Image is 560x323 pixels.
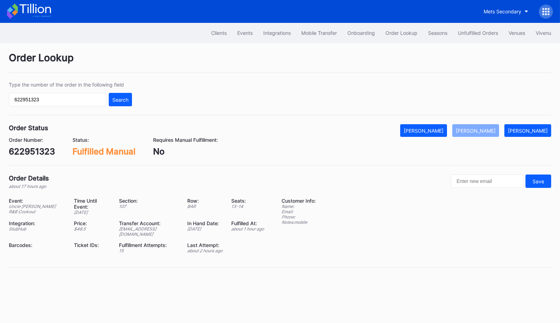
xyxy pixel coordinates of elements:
[9,93,107,106] input: GT59662
[456,128,496,134] div: [PERSON_NAME]
[73,137,136,143] div: Status:
[385,30,417,36] div: Order Lookup
[119,220,178,226] div: Transfer Account:
[282,220,316,225] div: Notes: mobile
[231,204,264,209] div: 13 - 14
[342,26,380,39] button: Onboarding
[508,128,548,134] div: [PERSON_NAME]
[74,198,111,210] div: Time Until Event:
[74,226,111,232] div: $ 48.5
[206,26,232,39] button: Clients
[237,30,253,36] div: Events
[74,220,111,226] div: Price:
[187,248,222,253] div: about 2 hours ago
[301,30,337,36] div: Mobile Transfer
[74,210,111,215] div: [DATE]
[282,204,316,209] div: Name:
[9,82,132,88] div: Type the number of the order in the following field
[530,26,556,39] button: Vivenu
[74,242,111,248] div: Ticket IDs:
[119,198,178,204] div: Section:
[452,124,499,137] button: [PERSON_NAME]
[9,146,55,157] div: 622951323
[536,30,551,36] div: Vivenu
[211,30,227,36] div: Clients
[533,178,544,184] div: Save
[9,198,65,204] div: Event:
[231,220,264,226] div: Fulfilled At:
[9,204,65,214] div: Uncle [PERSON_NAME] R&B Cookout
[73,146,136,157] div: Fulfilled Manual
[504,124,551,137] button: [PERSON_NAME]
[9,175,49,182] div: Order Details
[232,26,258,39] button: Events
[187,226,222,232] div: [DATE]
[296,26,342,39] button: Mobile Transfer
[503,26,530,39] button: Venues
[400,124,447,137] button: [PERSON_NAME]
[9,124,48,132] div: Order Status
[9,52,551,73] div: Order Lookup
[187,220,222,226] div: In Hand Date:
[187,204,222,209] div: BAR
[478,5,534,18] button: Mets Secondary
[119,226,178,237] div: [EMAIL_ADDRESS][DOMAIN_NAME]
[526,175,551,188] button: Save
[9,242,65,248] div: Barcodes:
[458,30,498,36] div: Unfulfilled Orders
[9,226,65,232] div: StubHub
[187,242,222,248] div: Last Attempt:
[258,26,296,39] button: Integrations
[231,226,264,232] div: about 1 hour ago
[153,137,218,143] div: Requires Manual Fulfillment:
[119,204,178,209] div: 107
[380,26,423,39] button: Order Lookup
[282,209,316,214] div: Email:
[187,198,222,204] div: Row:
[119,248,178,253] div: 15
[9,220,65,226] div: Integration:
[509,30,525,36] div: Venues
[119,242,178,248] div: Fulfillment Attempts:
[263,30,291,36] div: Integrations
[112,97,128,103] div: Search
[423,26,453,39] button: Seasons
[109,93,132,106] button: Search
[484,8,521,14] div: Mets Secondary
[282,214,316,220] div: Phone:
[347,30,375,36] div: Onboarding
[282,198,316,204] div: Customer Info:
[9,137,55,143] div: Order Number:
[404,128,443,134] div: [PERSON_NAME]
[153,146,218,157] div: No
[453,26,503,39] button: Unfulfilled Orders
[231,198,264,204] div: Seats:
[9,184,49,189] div: about 17 hours ago
[451,175,524,188] input: Enter new email
[428,30,447,36] div: Seasons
